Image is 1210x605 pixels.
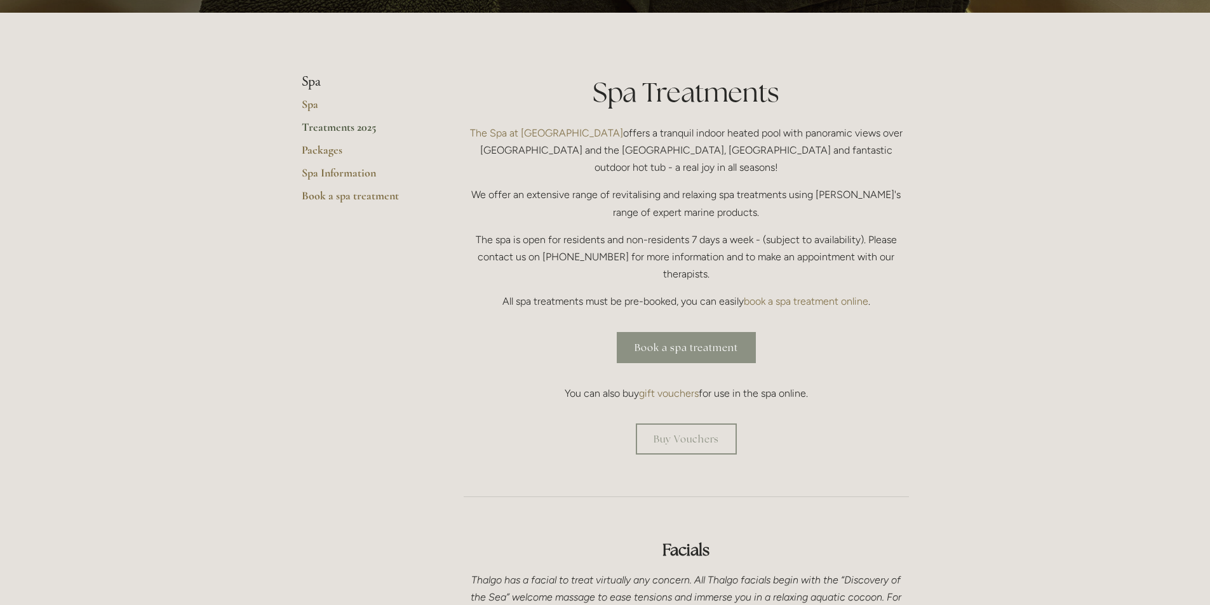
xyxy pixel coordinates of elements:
[639,387,699,399] a: gift vouchers
[464,231,909,283] p: The spa is open for residents and non-residents 7 days a week - (subject to availability). Please...
[302,166,423,189] a: Spa Information
[302,120,423,143] a: Treatments 2025
[470,127,623,139] a: The Spa at [GEOGRAPHIC_DATA]
[302,143,423,166] a: Packages
[302,74,423,90] li: Spa
[662,540,709,560] strong: Facials
[464,186,909,220] p: We offer an extensive range of revitalising and relaxing spa treatments using [PERSON_NAME]'s ran...
[744,295,868,307] a: book a spa treatment online
[617,332,756,363] a: Book a spa treatment
[302,189,423,211] a: Book a spa treatment
[302,97,423,120] a: Spa
[464,124,909,176] p: offers a tranquil indoor heated pool with panoramic views over [GEOGRAPHIC_DATA] and the [GEOGRAP...
[636,423,737,455] a: Buy Vouchers
[464,385,909,402] p: You can also buy for use in the spa online.
[464,74,909,111] h1: Spa Treatments
[464,293,909,310] p: All spa treatments must be pre-booked, you can easily .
